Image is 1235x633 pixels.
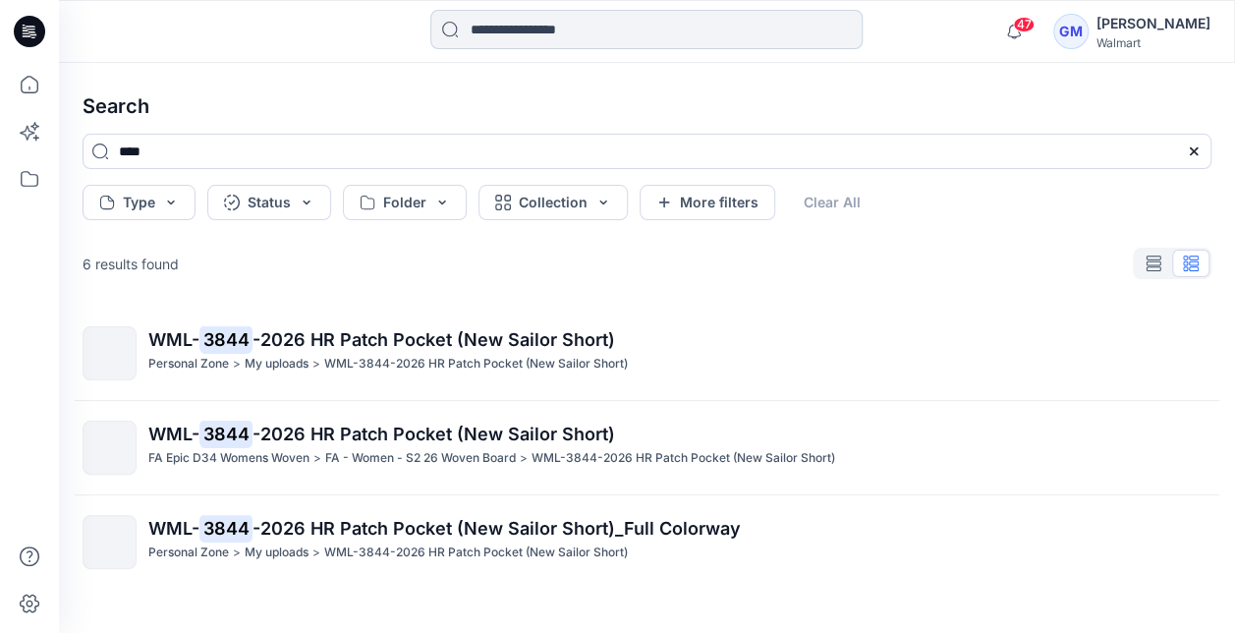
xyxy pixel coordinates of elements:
p: WML-3844-2026 HR Patch Pocket (New Sailor Short) [324,543,628,563]
a: WML-3844-2026 HR Patch Pocket (New Sailor Short)FA Epic D34 Womens Woven>FA - Women - S2 26 Woven... [71,409,1223,487]
button: Collection [478,185,628,220]
span: WML- [148,329,199,350]
p: > [233,354,241,374]
p: > [520,448,528,469]
p: FA - Women - S2 26 Woven Board [325,448,516,469]
button: Type [83,185,196,220]
div: GM [1053,14,1089,49]
p: FA Epic D34 Womens Woven [148,448,309,469]
p: Personal Zone [148,543,229,563]
p: WML-3844-2026 HR Patch Pocket (New Sailor Short) [532,448,835,469]
div: [PERSON_NAME] [1096,12,1210,35]
p: > [233,543,241,563]
p: > [312,354,320,374]
mark: 3844 [199,325,253,353]
button: Status [207,185,331,220]
span: -2026 HR Patch Pocket (New Sailor Short)_Full Colorway [253,518,741,539]
mark: 3844 [199,514,253,542]
div: Walmart [1096,35,1210,50]
span: -2026 HR Patch Pocket (New Sailor Short) [253,424,615,444]
a: WML-3844-2026 HR Patch Pocket (New Sailor Short)_Full ColorwayPersonal Zone>My uploads>WML-3844-2... [71,503,1223,581]
span: -2026 HR Patch Pocket (New Sailor Short) [253,329,615,350]
p: WML-3844-2026 HR Patch Pocket (New Sailor Short) [324,354,628,374]
span: WML- [148,518,199,539]
p: > [312,543,320,563]
p: > [313,448,321,469]
p: 6 results found [83,254,179,274]
mark: 3844 [199,420,253,447]
p: Personal Zone [148,354,229,374]
span: 47 [1013,17,1035,32]
a: WML-3844-2026 HR Patch Pocket (New Sailor Short)Personal Zone>My uploads>WML-3844-2026 HR Patch P... [71,315,1223,392]
h4: Search [67,79,1227,134]
span: WML- [148,424,199,444]
button: More filters [640,185,775,220]
button: Folder [343,185,467,220]
p: My uploads [245,354,309,374]
p: My uploads [245,543,309,563]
